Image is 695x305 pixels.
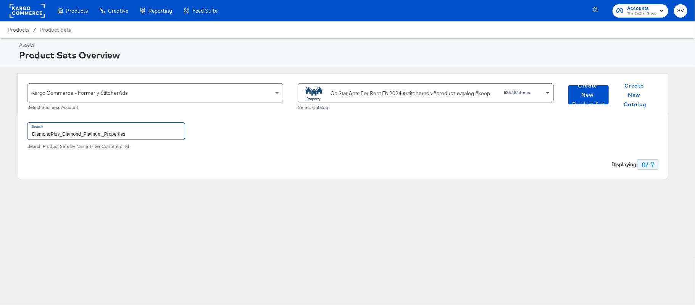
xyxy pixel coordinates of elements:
[611,161,637,168] strong: Displaying :
[331,89,490,97] div: Co Star Apts For Rent Fb 2024 #stitcherads #product-catalog #keep
[192,8,218,14] span: Feed Suite
[504,89,519,95] strong: 535,184
[27,123,185,139] input: Search product sets
[637,159,658,170] div: 0 / 7
[108,8,128,14] span: Creative
[627,11,657,17] span: The CoStar Group
[613,4,668,18] button: AccountsThe CoStar Group
[8,27,29,33] span: Products
[615,85,655,104] button: Create New Catalog
[19,49,685,62] div: Product Sets Overview
[19,41,685,49] div: Assets
[618,81,652,109] span: Create New Catalog
[500,90,531,95] div: items
[571,81,606,109] span: Create New Product Set
[298,105,554,110] div: Select Catalog
[568,85,609,104] button: Create New Product Set
[148,8,172,14] span: Reporting
[40,27,71,33] a: Product Sets
[627,5,657,13] span: Accounts
[66,8,88,14] span: Products
[27,144,658,149] div: Search Product Sets by Name, Filter Content or Id
[677,6,684,15] span: SV
[29,27,40,33] span: /
[27,105,283,110] div: Select Business Account
[674,4,687,18] button: SV
[31,89,128,96] span: Kargo Commerce - Formerly StitcherAds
